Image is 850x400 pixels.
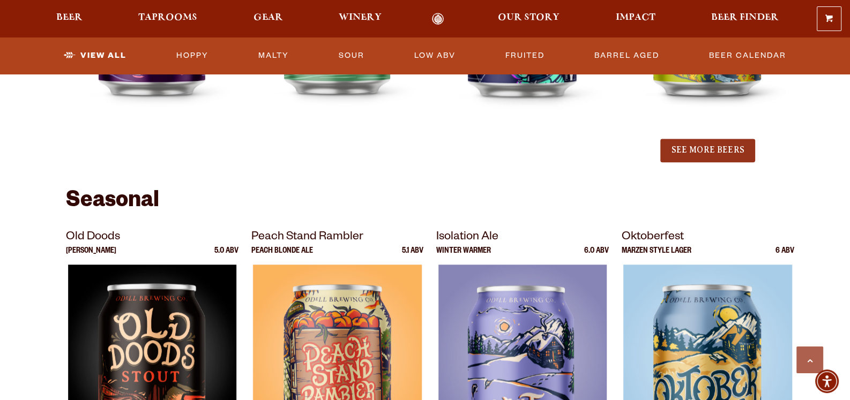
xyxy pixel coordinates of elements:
a: Taprooms [131,13,204,25]
span: Our Story [498,13,560,22]
span: Beer Finder [711,13,779,22]
a: Scroll to top [796,346,823,373]
p: Winter Warmer [436,247,491,265]
p: [PERSON_NAME] [66,247,116,265]
span: Impact [616,13,655,22]
a: Malty [254,43,293,68]
div: Accessibility Menu [815,369,839,393]
span: Winery [339,13,382,22]
button: See More Beers [660,139,755,162]
span: Beer [56,13,83,22]
a: Beer Calendar [705,43,791,68]
p: 6.0 ABV [584,247,609,265]
p: Oktoberfest [622,228,794,247]
a: Fruited [501,43,549,68]
p: Old Doods [66,228,238,247]
a: Sour [334,43,369,68]
a: Impact [609,13,662,25]
a: Beer Finder [704,13,786,25]
p: 6 ABV [775,247,794,265]
a: Barrel Aged [590,43,663,68]
p: Peach Stand Rambler [251,228,424,247]
span: Gear [253,13,283,22]
a: Beer [49,13,90,25]
a: Hoppy [172,43,213,68]
a: View All [59,43,131,68]
a: Winery [332,13,389,25]
p: Marzen Style Lager [622,247,691,265]
p: Peach Blonde Ale [251,247,313,265]
a: Low ABV [410,43,460,68]
p: 5.0 ABV [214,247,238,265]
a: Gear [247,13,290,25]
a: Our Story [491,13,566,25]
p: Isolation Ale [436,228,609,247]
h2: Seasonal [66,190,784,215]
a: Odell Home [417,13,458,25]
p: 5.1 ABV [402,247,423,265]
span: Taprooms [138,13,197,22]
